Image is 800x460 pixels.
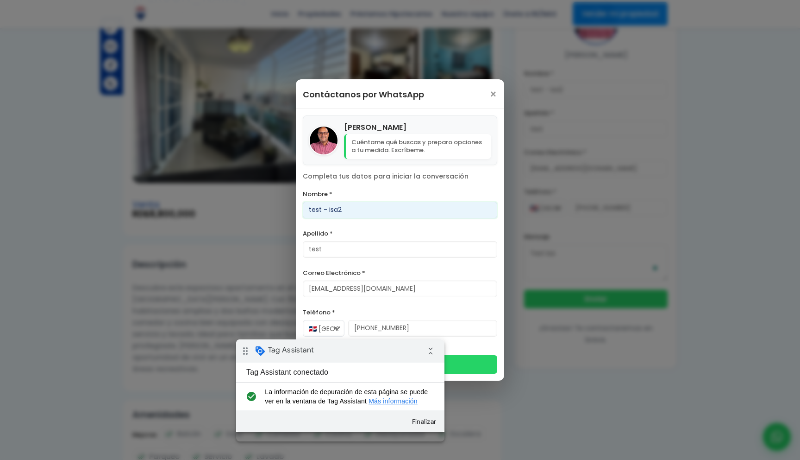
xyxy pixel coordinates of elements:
[303,228,497,239] label: Apellido *
[303,86,424,102] h3: Contáctanos por WhatsApp
[171,74,205,90] button: Finalizar
[489,89,497,100] span: ×
[303,188,497,200] label: Nombre *
[344,134,491,159] p: Cuéntame qué buscas y preparo opciones a tu medida. Escríbeme.
[303,172,497,181] p: Completa tus datos para iniciar la conversación
[303,307,497,318] label: Teléfono *
[303,267,497,279] label: Correo Electrónico *
[310,127,337,154] img: Julio Holguin
[132,58,181,65] a: Más información
[32,6,78,15] span: Tag Assistant
[344,121,491,133] h4: [PERSON_NAME]
[185,2,204,21] i: Contraer insignia de depuración
[7,48,23,66] i: check_circle
[29,48,193,66] span: La información de depuración de esta página se puede ver en la ventana de Tag Assistant
[348,320,497,337] input: 123-456-7890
